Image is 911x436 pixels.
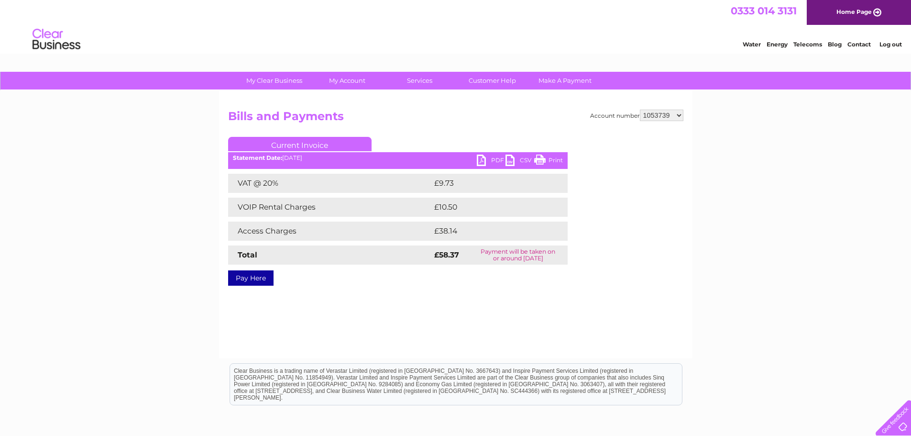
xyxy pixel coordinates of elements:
[526,72,604,89] a: Make A Payment
[228,137,372,151] a: Current Invoice
[238,250,257,259] strong: Total
[879,41,902,48] a: Log out
[228,110,683,128] h2: Bills and Payments
[828,41,842,48] a: Blog
[590,110,683,121] div: Account number
[731,5,797,17] a: 0333 014 3131
[793,41,822,48] a: Telecoms
[233,154,282,161] b: Statement Date:
[453,72,532,89] a: Customer Help
[228,155,568,161] div: [DATE]
[469,246,568,265] td: Payment will be taken on or around [DATE]
[432,222,548,241] td: £38.14
[228,222,432,241] td: Access Charges
[230,5,682,46] div: Clear Business is a trading name of Verastar Limited (registered in [GEOGRAPHIC_DATA] No. 3667643...
[380,72,459,89] a: Services
[228,174,432,193] td: VAT @ 20%
[505,155,534,168] a: CSV
[432,174,545,193] td: £9.73
[307,72,386,89] a: My Account
[235,72,314,89] a: My Clear Business
[228,270,274,286] a: Pay Here
[477,155,505,168] a: PDF
[434,250,459,259] strong: £58.37
[32,25,81,54] img: logo.png
[743,41,761,48] a: Water
[432,198,548,217] td: £10.50
[534,155,563,168] a: Print
[767,41,788,48] a: Energy
[847,41,871,48] a: Contact
[228,198,432,217] td: VOIP Rental Charges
